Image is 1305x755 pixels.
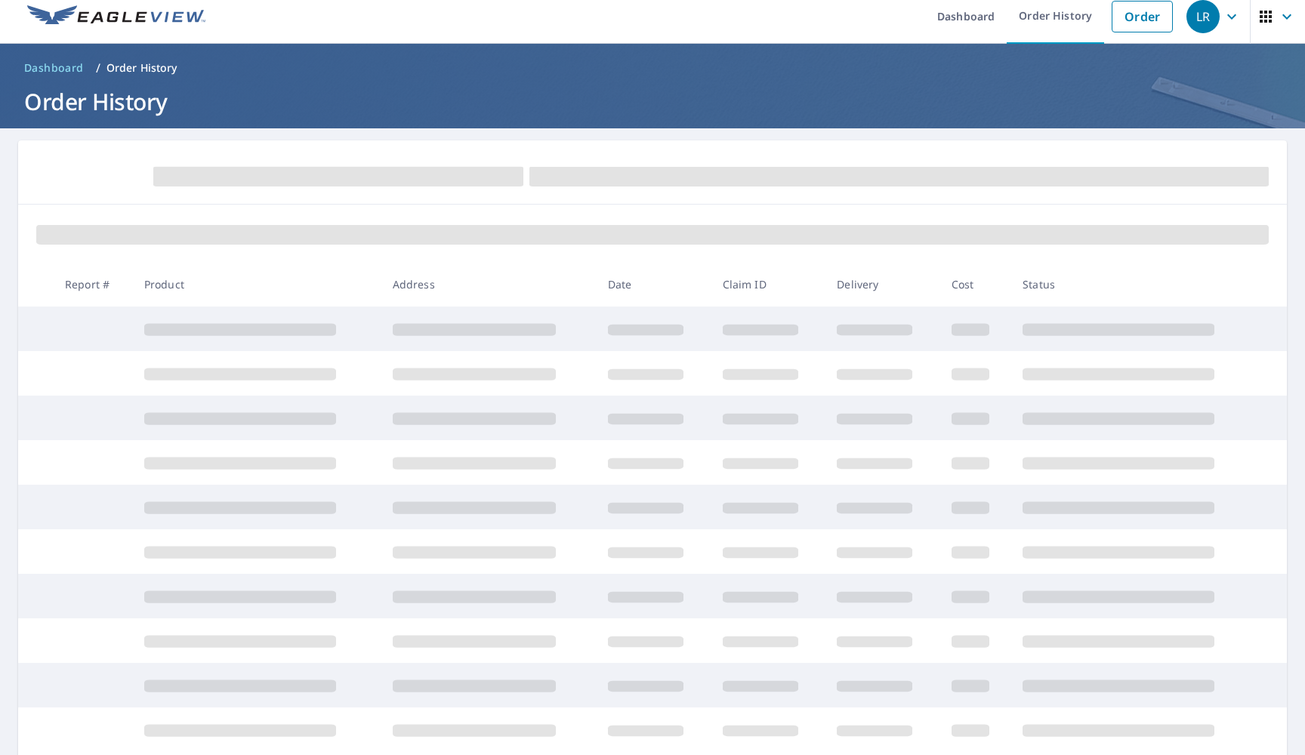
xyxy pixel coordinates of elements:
h1: Order History [18,86,1287,117]
th: Report # [53,262,132,307]
p: Order History [106,60,177,75]
th: Date [596,262,711,307]
th: Status [1010,262,1259,307]
th: Claim ID [711,262,825,307]
th: Address [381,262,596,307]
nav: breadcrumb [18,56,1287,80]
img: EV Logo [27,5,205,28]
th: Product [132,262,381,307]
li: / [96,59,100,77]
th: Delivery [825,262,939,307]
a: Dashboard [18,56,90,80]
a: Order [1112,1,1173,32]
th: Cost [939,262,1010,307]
span: Dashboard [24,60,84,75]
